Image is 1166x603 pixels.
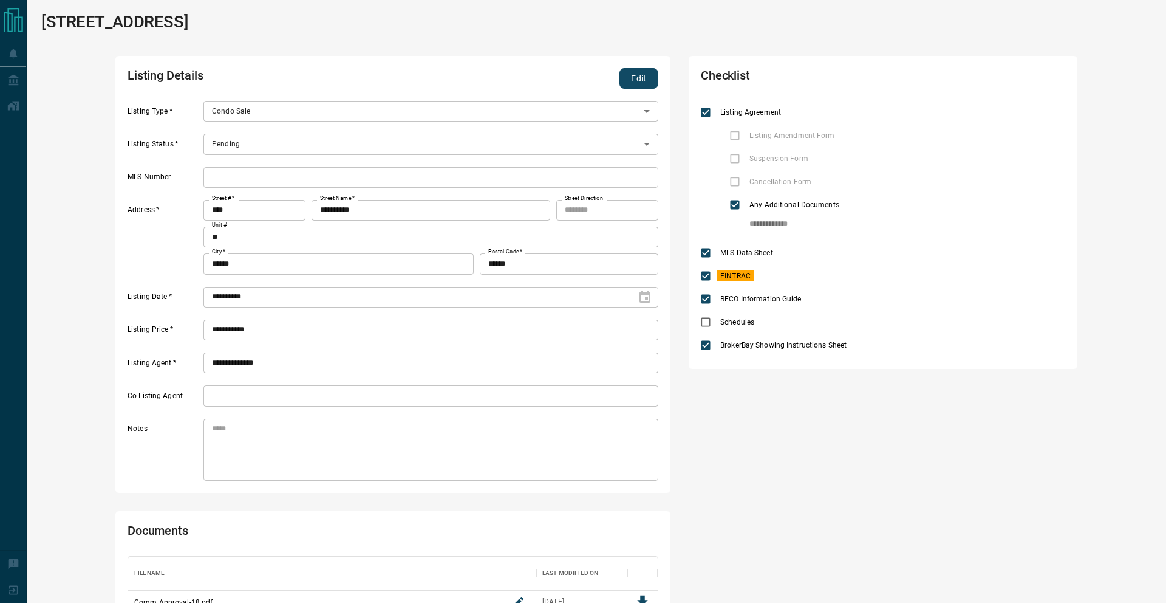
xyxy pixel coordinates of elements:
label: Listing Type [128,106,200,122]
label: Street # [212,195,234,202]
div: Filename [128,556,536,590]
h1: [STREET_ADDRESS] [41,12,188,32]
span: MLS Data Sheet [717,247,776,258]
label: Address [128,205,200,274]
label: Street Name [320,195,355,202]
label: Co Listing Agent [128,391,200,407]
span: BrokerBay Showing Instructions Sheet [717,340,850,351]
span: Listing Agreement [717,107,784,118]
input: checklist input [749,216,1040,232]
label: Postal Code [488,248,522,256]
label: City [212,248,225,256]
label: Listing Agent [128,358,200,374]
label: Notes [128,424,200,481]
span: RECO Information Guide [717,294,804,305]
label: Unit # [212,221,227,229]
label: Listing Price [128,325,200,340]
h2: Listing Details [128,68,446,89]
span: Schedules [717,317,757,328]
div: Last Modified On [542,556,598,590]
span: Suspension Form [746,153,811,164]
label: Listing Status [128,139,200,155]
span: Cancellation Form [746,176,814,187]
div: Last Modified On [536,556,627,590]
button: Edit [619,68,658,89]
h2: Checklist [701,68,919,89]
span: Listing Amendment Form [746,130,837,141]
label: Street Direction [565,195,603,202]
div: Filename [134,556,165,590]
div: Pending [203,134,658,154]
span: FINTRAC [717,270,754,281]
label: Listing Date [128,292,200,308]
div: Condo Sale [203,101,658,122]
span: Any Additional Documents [746,199,842,210]
label: MLS Number [128,172,200,188]
h2: Documents [128,523,446,544]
